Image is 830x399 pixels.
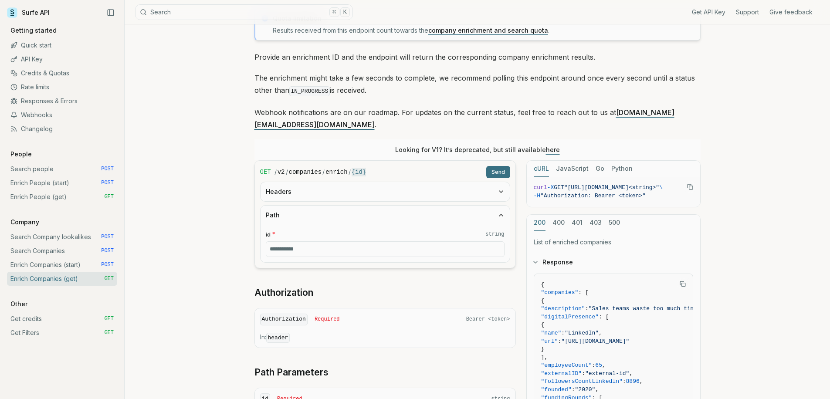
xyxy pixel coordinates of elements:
a: Credits & Quotas [7,66,117,80]
code: enrich [325,168,347,176]
p: In: [260,333,510,342]
span: } [541,346,545,352]
p: Provide an enrichment ID and the endpoint will return the corresponding company enrichment results. [254,51,701,63]
span: -X [547,184,554,191]
span: , [599,330,602,336]
span: "LinkedIn" [565,330,599,336]
a: Enrich People (start) POST [7,176,117,190]
span: "companies" [541,289,579,296]
a: Get API Key [692,8,725,17]
a: Changelog [7,122,117,136]
span: POST [101,179,114,186]
span: , [602,362,606,369]
span: "[URL][DOMAIN_NAME]<string>" [564,184,659,191]
button: Search⌘K [135,4,353,20]
a: Enrich Companies (start) POST [7,258,117,272]
a: Search Companies POST [7,244,117,258]
span: "externalID" [541,370,582,377]
span: POST [101,233,114,240]
span: , [595,386,599,393]
span: "external-id" [585,370,629,377]
code: IN_PROGRESS [289,86,330,96]
span: : [558,338,562,345]
span: , [629,370,633,377]
span: "description" [541,305,585,312]
span: 65 [595,362,602,369]
span: "Authorization: Bearer <token>" [540,193,646,199]
a: Path Parameters [254,366,329,379]
button: 500 [609,215,620,231]
p: Getting started [7,26,60,35]
code: string [485,231,504,238]
a: here [546,146,560,153]
a: Surfe API [7,6,50,19]
kbd: ⌘ [329,7,339,17]
span: "[URL][DOMAIN_NAME]" [561,338,629,345]
p: Results received from this endpoint count towards the . [273,26,695,35]
span: : [572,386,575,393]
span: / [322,168,325,176]
a: company enrichment and search quota [428,27,548,34]
span: "employeeCount" [541,362,592,369]
span: GET [104,315,114,322]
span: "url" [541,338,558,345]
span: { [541,281,545,288]
span: "founded" [541,386,572,393]
button: 200 [534,215,545,231]
span: -H [534,193,541,199]
code: header [266,333,290,343]
kbd: K [340,7,350,17]
a: Rate limits [7,80,117,94]
a: Support [736,8,759,17]
span: GET [260,168,271,176]
span: / [349,168,351,176]
span: : [ [578,289,588,296]
p: Other [7,300,31,308]
a: Enrich People (get) GET [7,190,117,204]
span: "name" [541,330,562,336]
code: v2 [278,168,285,176]
span: : [582,370,585,377]
span: "digitalPresence" [541,314,599,320]
p: Webhook notifications are on our roadmap. For updates on the current status, feel free to reach o... [254,106,701,131]
p: Company [7,218,43,227]
span: / [286,168,288,176]
span: GET [104,193,114,200]
span: : [623,378,626,385]
button: Path [261,206,510,225]
a: Get credits GET [7,312,117,326]
span: 8896 [626,378,640,385]
span: GET [104,275,114,282]
span: Required [315,316,340,323]
span: GET [554,184,564,191]
a: API Key [7,52,117,66]
button: Copy Text [676,277,689,291]
span: : [ [599,314,609,320]
code: Authorization [260,314,308,325]
button: 403 [589,215,602,231]
button: Copy Text [684,180,697,193]
button: Python [611,161,633,177]
button: 400 [552,215,565,231]
span: : [561,330,565,336]
a: Give feedback [769,8,813,17]
a: Get Filters GET [7,326,117,340]
span: , [640,378,643,385]
span: curl [534,184,547,191]
span: "2020" [575,386,596,393]
button: Headers [261,182,510,201]
p: Looking for V1? It’s deprecated, but still available [395,145,560,154]
button: Collapse Sidebar [104,6,117,19]
button: Go [596,161,604,177]
button: Send [486,166,510,178]
a: Enrich Companies (get) GET [7,272,117,286]
span: : [585,305,589,312]
a: Search Company lookalikes POST [7,230,117,244]
button: cURL [534,161,549,177]
a: Responses & Errors [7,94,117,108]
p: People [7,150,35,159]
span: id [266,230,271,239]
span: POST [101,166,114,172]
button: JavaScript [556,161,589,177]
span: { [541,298,545,304]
